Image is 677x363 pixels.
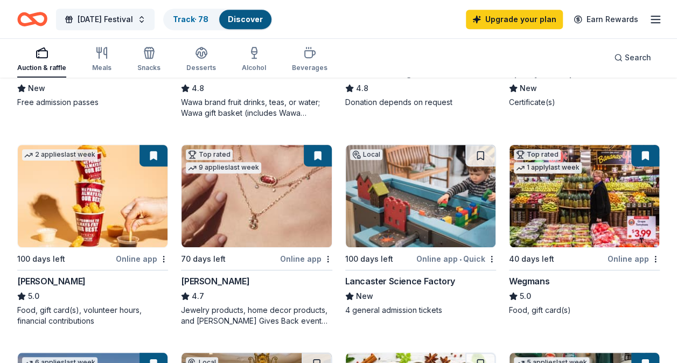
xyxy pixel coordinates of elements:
div: Food, gift card(s) [509,305,660,316]
div: Alcohol [242,64,266,72]
button: Track· 78Discover [163,9,273,30]
div: Wegmans [509,275,549,288]
span: 4.8 [356,82,368,95]
div: 9 applies last week [186,162,261,173]
div: Local [350,149,382,160]
a: Earn Rewards [567,10,645,29]
div: Donation depends on request [345,97,496,108]
div: Desserts [186,64,216,72]
button: [DATE] Festival [56,9,155,30]
div: 4 general admission tickets [345,305,496,316]
a: Image for WegmansTop rated1 applylast week40 days leftOnline appWegmans5.0Food, gift card(s) [509,144,660,316]
a: Track· 78 [173,15,208,24]
div: Online app [280,252,332,266]
div: Free admission passes [17,97,168,108]
span: [DATE] Festival [78,13,133,26]
div: 100 days left [345,253,393,266]
span: New [520,82,537,95]
button: Meals [92,42,111,78]
a: Upgrade your plan [466,10,563,29]
div: Online app [116,252,168,266]
img: Image for Wegmans [510,145,659,247]
div: Auction & raffle [17,64,66,72]
div: Beverages [292,64,327,72]
span: 4.8 [192,82,204,95]
div: Online app Quick [416,252,496,266]
div: Jewelry products, home decor products, and [PERSON_NAME] Gives Back event in-store or online (or ... [181,305,332,326]
button: Snacks [137,42,160,78]
img: Image for Lancaster Science Factory [346,145,495,247]
a: Image for Lancaster Science FactoryLocal100 days leftOnline app•QuickLancaster Science FactoryNew... [345,144,496,316]
span: New [28,82,45,95]
div: 2 applies last week [22,149,97,160]
span: 5.0 [28,290,39,303]
div: [PERSON_NAME] [181,275,249,288]
div: Online app [608,252,660,266]
div: Top rated [186,149,233,160]
span: 4.7 [192,290,204,303]
a: Image for Kendra ScottTop rated9 applieslast week70 days leftOnline app[PERSON_NAME]4.7Jewelry pr... [181,144,332,326]
span: New [356,290,373,303]
button: Search [605,47,660,68]
span: • [459,255,462,263]
div: [PERSON_NAME] [17,275,86,288]
div: 70 days left [181,253,226,266]
button: Alcohol [242,42,266,78]
button: Beverages [292,42,327,78]
a: Discover [228,15,263,24]
span: 5.0 [520,290,531,303]
div: 1 apply last week [514,162,582,173]
div: Meals [92,64,111,72]
div: Food, gift card(s), volunteer hours, financial contributions [17,305,168,326]
img: Image for Kendra Scott [182,145,331,247]
div: Top rated [514,149,561,160]
div: 40 days left [509,253,554,266]
img: Image for Sheetz [18,145,167,247]
button: Auction & raffle [17,42,66,78]
span: Search [625,51,651,64]
div: 100 days left [17,253,65,266]
div: Certificate(s) [509,97,660,108]
div: Wawa brand fruit drinks, teas, or water; Wawa gift basket (includes Wawa products and coupons) [181,97,332,118]
a: Home [17,6,47,32]
div: Snacks [137,64,160,72]
div: Lancaster Science Factory [345,275,455,288]
button: Desserts [186,42,216,78]
a: Image for Sheetz2 applieslast week100 days leftOnline app[PERSON_NAME]5.0Food, gift card(s), volu... [17,144,168,326]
